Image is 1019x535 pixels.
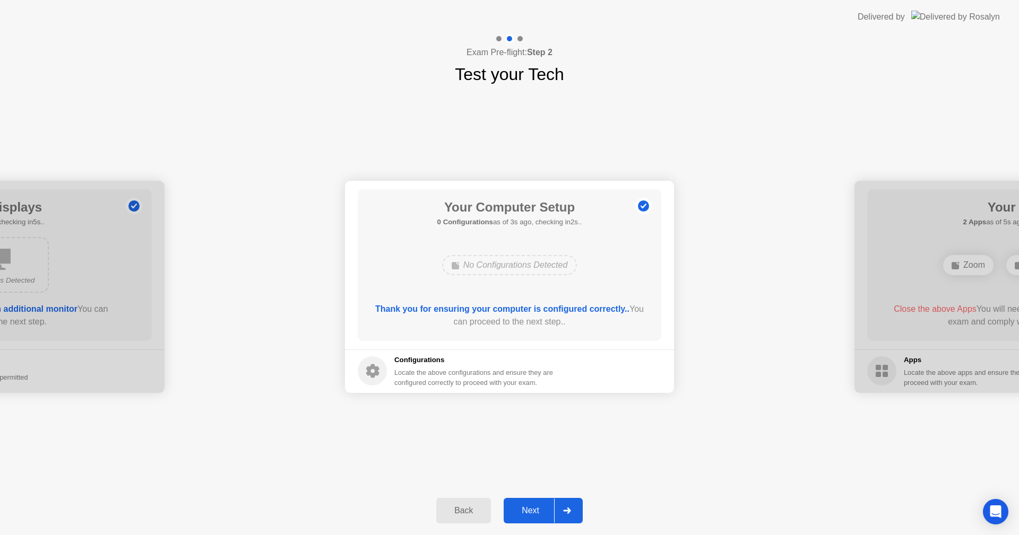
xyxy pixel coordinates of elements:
button: Next [504,498,583,523]
div: No Configurations Detected [442,255,577,275]
img: Delivered by Rosalyn [911,11,1000,23]
h5: Configurations [394,355,555,365]
b: Step 2 [527,48,552,57]
b: Thank you for ensuring your computer is configured correctly.. [375,304,629,313]
div: Next [507,506,554,515]
button: Back [436,498,491,523]
h4: Exam Pre-flight: [467,46,552,59]
div: Locate the above configurations and ensure they are configured correctly to proceed with your exam. [394,367,555,388]
h1: Test your Tech [455,62,564,87]
div: Delivered by [858,11,905,23]
h5: as of 3s ago, checking in2s.. [437,217,582,227]
b: 0 Configurations [437,218,493,226]
div: Open Intercom Messenger [983,499,1008,524]
div: You can proceed to the next step.. [373,303,646,328]
h1: Your Computer Setup [437,198,582,217]
div: Back [439,506,488,515]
